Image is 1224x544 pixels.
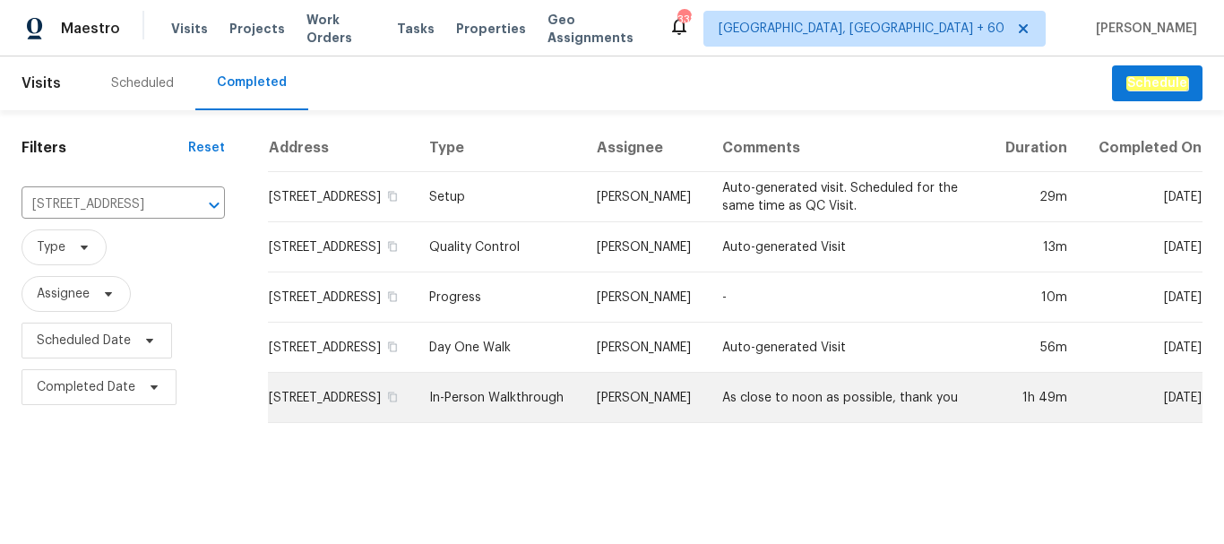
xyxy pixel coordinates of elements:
button: Schedule [1112,65,1202,102]
span: Type [37,238,65,256]
td: [PERSON_NAME] [582,373,708,423]
div: 338 [677,11,690,29]
td: Day One Walk [415,323,582,373]
div: Reset [188,139,225,157]
span: Projects [229,20,285,38]
td: [DATE] [1082,373,1202,423]
td: [STREET_ADDRESS] [268,323,415,373]
th: Comments [708,125,988,172]
td: Auto-generated Visit [708,323,988,373]
th: Assignee [582,125,708,172]
span: Assignee [37,285,90,303]
span: [GEOGRAPHIC_DATA], [GEOGRAPHIC_DATA] + 60 [719,20,1004,38]
td: 10m [988,272,1082,323]
span: Visits [22,64,61,103]
button: Copy Address [384,389,401,405]
span: Scheduled Date [37,332,131,350]
td: 29m [988,172,1082,222]
td: [STREET_ADDRESS] [268,172,415,222]
td: [STREET_ADDRESS] [268,373,415,423]
span: Tasks [397,22,435,35]
em: Schedule [1126,76,1188,91]
td: [DATE] [1082,272,1202,323]
span: Work Orders [306,11,375,47]
td: [PERSON_NAME] [582,222,708,272]
td: [STREET_ADDRESS] [268,222,415,272]
td: Progress [415,272,582,323]
span: Properties [456,20,526,38]
td: [DATE] [1082,222,1202,272]
td: [DATE] [1082,323,1202,373]
td: 1h 49m [988,373,1082,423]
button: Copy Address [384,188,401,204]
span: Visits [171,20,208,38]
td: Auto-generated Visit [708,222,988,272]
div: Scheduled [111,74,174,92]
td: [PERSON_NAME] [582,323,708,373]
h1: Filters [22,139,188,157]
th: Address [268,125,415,172]
input: Search for an address... [22,191,175,219]
td: In-Person Walkthrough [415,373,582,423]
th: Type [415,125,582,172]
td: 56m [988,323,1082,373]
span: Completed Date [37,378,135,396]
th: Completed On [1082,125,1202,172]
td: [STREET_ADDRESS] [268,272,415,323]
td: Auto-generated visit. Scheduled for the same time as QC Visit. [708,172,988,222]
th: Duration [988,125,1082,172]
button: Copy Address [384,238,401,255]
td: Quality Control [415,222,582,272]
td: As close to noon as possible, thank you [708,373,988,423]
td: - [708,272,988,323]
td: Setup [415,172,582,222]
span: Maestro [61,20,120,38]
td: [PERSON_NAME] [582,172,708,222]
td: [PERSON_NAME] [582,272,708,323]
td: 13m [988,222,1082,272]
div: Completed [217,73,287,91]
button: Open [202,193,227,218]
td: [DATE] [1082,172,1202,222]
span: Geo Assignments [547,11,647,47]
span: [PERSON_NAME] [1089,20,1197,38]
